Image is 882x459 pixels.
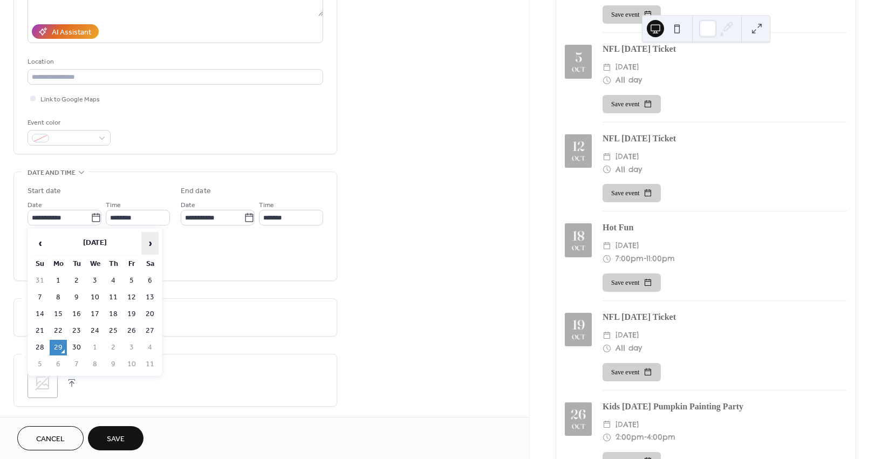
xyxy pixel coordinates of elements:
th: [DATE] [50,232,140,255]
td: 8 [50,290,67,305]
div: 18 [572,229,585,243]
td: 26 [123,323,140,339]
div: NFL [DATE] Ticket [603,43,847,56]
td: 2 [105,340,122,355]
span: Date and time [28,167,76,179]
td: 14 [31,306,49,322]
th: Fr [123,256,140,272]
td: 21 [31,323,49,339]
span: › [142,232,158,254]
span: All day [616,74,642,87]
td: 25 [105,323,122,339]
td: 8 [86,357,104,372]
div: Location [28,56,321,67]
div: Oct [572,423,585,430]
div: ​ [603,163,611,176]
span: 11:00pm [646,252,675,265]
td: 19 [123,306,140,322]
div: Oct [572,66,585,73]
td: 18 [105,306,122,322]
div: AI Assistant [52,27,91,38]
div: 5 [575,51,582,64]
td: 28 [31,340,49,355]
td: 3 [86,273,104,289]
td: 10 [123,357,140,372]
td: 16 [68,306,85,322]
div: End date [181,186,211,197]
div: ​ [603,61,611,74]
span: ‹ [32,232,48,254]
th: We [86,256,104,272]
span: Date [181,200,195,211]
td: 4 [141,340,159,355]
td: 9 [68,290,85,305]
td: 23 [68,323,85,339]
div: ​ [603,431,611,444]
button: Save event [603,184,661,202]
span: [DATE] [616,419,639,431]
span: Time [106,200,121,211]
th: Th [105,256,122,272]
td: 24 [86,323,104,339]
td: 30 [68,340,85,355]
button: AI Assistant [32,24,99,39]
div: Hot Fun [603,221,847,234]
div: NFL [DATE] Ticket [603,311,847,324]
span: 2:00pm [616,431,644,444]
button: Save event [603,363,661,381]
td: 5 [31,357,49,372]
span: Time [259,200,274,211]
span: 4:00pm [647,431,675,444]
span: - [644,431,647,444]
div: Start date [28,186,61,197]
div: 26 [571,408,586,421]
div: ​ [603,419,611,431]
div: Oct [572,334,585,341]
td: 12 [123,290,140,305]
div: 19 [572,318,585,332]
button: Save event [603,5,661,24]
button: Save [88,426,143,450]
td: 29 [50,340,67,355]
td: 3 [123,340,140,355]
td: 2 [68,273,85,289]
span: - [644,252,646,265]
td: 31 [31,273,49,289]
span: Date [28,200,42,211]
th: Mo [50,256,67,272]
div: ; [28,368,58,398]
td: 20 [141,306,159,322]
span: All day [616,342,642,355]
div: Event color [28,117,108,128]
div: ​ [603,329,611,342]
span: Save [107,434,125,445]
div: NFL [DATE] Ticket [603,132,847,145]
span: All day [616,163,642,176]
th: Tu [68,256,85,272]
td: 6 [141,273,159,289]
div: ​ [603,74,611,87]
span: [DATE] [616,150,639,163]
td: 1 [50,273,67,289]
div: ​ [603,342,611,355]
td: 5 [123,273,140,289]
div: Oct [572,245,585,252]
button: Cancel [17,426,84,450]
td: 1 [86,340,104,355]
td: 10 [86,290,104,305]
td: 15 [50,306,67,322]
div: ​ [603,252,611,265]
div: ​ [603,239,611,252]
span: Link to Google Maps [40,94,100,105]
td: 4 [105,273,122,289]
span: 7:00pm [616,252,644,265]
td: 11 [105,290,122,305]
td: 6 [50,357,67,372]
button: Save event [603,95,661,113]
td: 17 [86,306,104,322]
th: Sa [141,256,159,272]
div: Oct [572,155,585,162]
button: Save event [603,273,661,292]
td: 9 [105,357,122,372]
div: 12 [572,140,585,153]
